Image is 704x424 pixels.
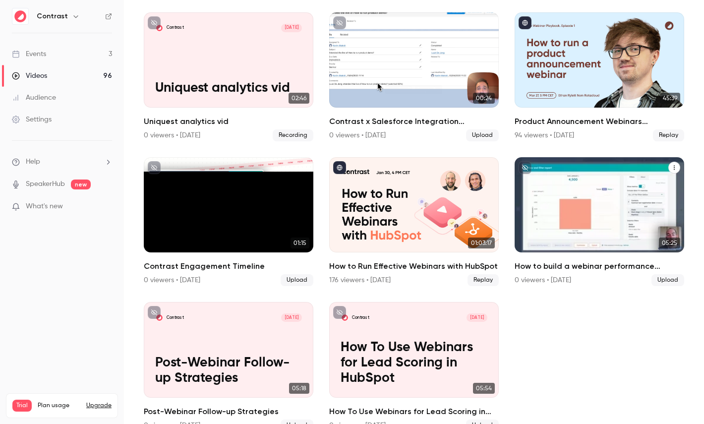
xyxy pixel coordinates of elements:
[273,129,313,141] span: Recording
[515,157,684,286] a: 05:25How to build a webinar performance dashboard in HubSpot0 viewers • [DATE]Upload
[651,274,684,286] span: Upload
[519,16,531,29] button: published
[329,157,499,286] li: How to Run Effective Webinars with HubSpot
[281,274,313,286] span: Upload
[653,129,684,141] span: Replay
[329,406,499,418] h2: How To Use Webinars for Lead Scoring in HubSpot
[144,130,200,140] div: 0 viewers • [DATE]
[333,161,346,174] button: published
[329,157,499,286] a: 01:03:17How to Run Effective Webinars with HubSpot176 viewers • [DATE]Replay
[144,157,313,286] li: Contrast Engagement Timeline
[515,157,684,286] li: How to build a webinar performance dashboard in HubSpot
[473,383,495,394] span: 05:54
[12,157,112,167] li: help-dropdown-opener
[281,24,302,32] span: [DATE]
[144,12,313,141] li: Uniquest analytics vid
[329,260,499,272] h2: How to Run Effective Webinars with HubSpot
[167,25,184,31] p: Contrast
[144,116,313,127] h2: Uniquest analytics vid
[515,116,684,127] h2: Product Announcement Webinars Reinvented
[12,400,32,412] span: Trial
[659,238,680,248] span: 05:25
[155,356,302,386] p: Post-Webinar Follow-up Strategies
[329,12,499,141] li: Contrast x Salesforce Integration Announcement
[148,16,161,29] button: unpublished
[329,275,391,285] div: 176 viewers • [DATE]
[12,71,47,81] div: Videos
[468,274,499,286] span: Replay
[333,306,346,319] button: unpublished
[12,49,46,59] div: Events
[289,93,309,104] span: 02:46
[473,93,495,104] span: 00:24
[515,275,571,285] div: 0 viewers • [DATE]
[144,12,313,141] a: Uniquest analytics vidContrast[DATE]Uniquest analytics vid02:46Uniquest analytics vid0 viewers • ...
[26,157,40,167] span: Help
[12,93,56,103] div: Audience
[12,115,52,124] div: Settings
[515,12,684,141] a: 45:39Product Announcement Webinars Reinvented94 viewers • [DATE]Replay
[341,340,487,386] p: How To Use Webinars for Lead Scoring in HubSpot
[155,81,302,96] p: Uniquest analytics vid
[466,129,499,141] span: Upload
[467,313,487,322] span: [DATE]
[519,161,531,174] button: unpublished
[148,306,161,319] button: unpublished
[329,116,499,127] h2: Contrast x Salesforce Integration Announcement
[289,383,309,394] span: 05:18
[167,315,184,321] p: Contrast
[329,12,499,141] a: 00:24Contrast x Salesforce Integration Announcement0 viewers • [DATE]Upload
[144,275,200,285] div: 0 viewers • [DATE]
[144,406,313,418] h2: Post-Webinar Follow-up Strategies
[333,16,346,29] button: unpublished
[352,315,369,321] p: Contrast
[291,238,309,248] span: 01:15
[515,12,684,141] li: Product Announcement Webinars Reinvented
[12,8,28,24] img: Contrast
[281,313,302,322] span: [DATE]
[26,179,65,189] a: SpeakerHub
[144,157,313,286] a: 01:15Contrast Engagement Timeline0 viewers • [DATE]Upload
[37,11,68,21] h6: Contrast
[86,402,112,410] button: Upgrade
[515,260,684,272] h2: How to build a webinar performance dashboard in HubSpot
[38,402,80,410] span: Plan usage
[144,260,313,272] h2: Contrast Engagement Timeline
[515,130,574,140] div: 94 viewers • [DATE]
[329,130,386,140] div: 0 viewers • [DATE]
[468,238,495,248] span: 01:03:17
[26,201,63,212] span: What's new
[660,93,680,104] span: 45:39
[148,161,161,174] button: unpublished
[71,180,91,189] span: new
